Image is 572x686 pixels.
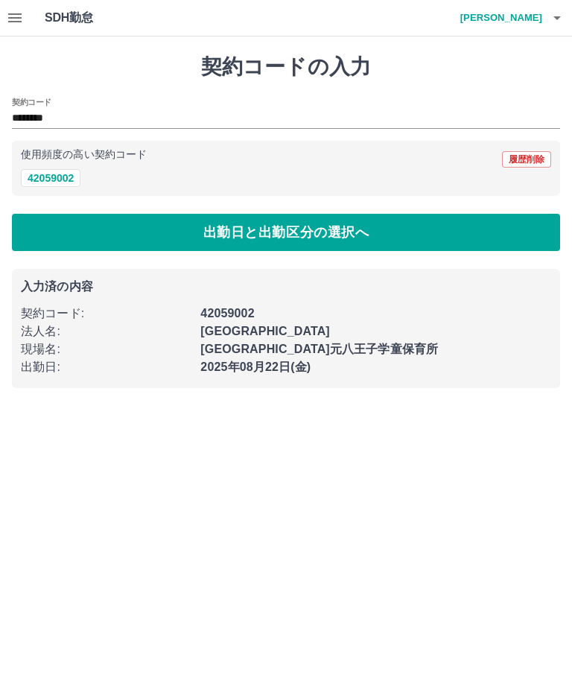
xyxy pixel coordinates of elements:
button: 42059002 [21,169,80,187]
b: [GEOGRAPHIC_DATA]元八王子学童保育所 [200,343,438,355]
p: 契約コード : [21,305,191,323]
b: 2025年08月22日(金) [200,361,311,373]
b: 42059002 [200,307,254,320]
p: 入力済の内容 [21,281,551,293]
button: 出勤日と出勤区分の選択へ [12,214,560,251]
p: 使用頻度の高い契約コード [21,150,147,160]
p: 出勤日 : [21,358,191,376]
h1: 契約コードの入力 [12,54,560,80]
h2: 契約コード [12,96,51,108]
button: 履歴削除 [502,151,551,168]
p: 法人名 : [21,323,191,340]
b: [GEOGRAPHIC_DATA] [200,325,330,337]
p: 現場名 : [21,340,191,358]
